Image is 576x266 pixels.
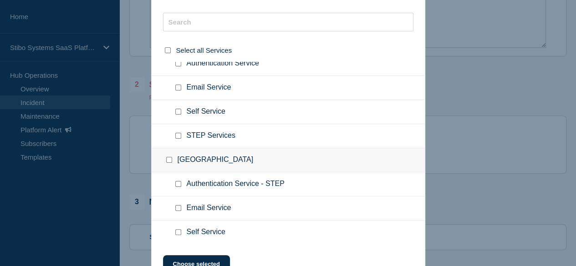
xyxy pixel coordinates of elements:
input: STEP Services checkbox [175,133,181,139]
input: Email Service checkbox [175,205,181,211]
span: STEP Services [187,131,235,141]
input: Search [163,13,413,31]
input: Authentication Service - STEP checkbox [175,181,181,187]
span: Authentication Service - STEP [187,180,285,189]
span: Authentication Service [187,59,259,68]
input: Self Service checkbox [175,109,181,115]
span: Self Service [187,107,225,116]
span: Self Service [187,228,225,237]
span: Select all Services [176,46,232,54]
input: Authentication Service checkbox [175,60,181,66]
input: Self Service checkbox [175,229,181,235]
input: select all checkbox [165,47,171,53]
span: Email Service [187,204,231,213]
input: United States checkbox [166,157,172,163]
div: [GEOGRAPHIC_DATA] [152,148,425,172]
span: Email Service [187,83,231,92]
input: Email Service checkbox [175,85,181,90]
